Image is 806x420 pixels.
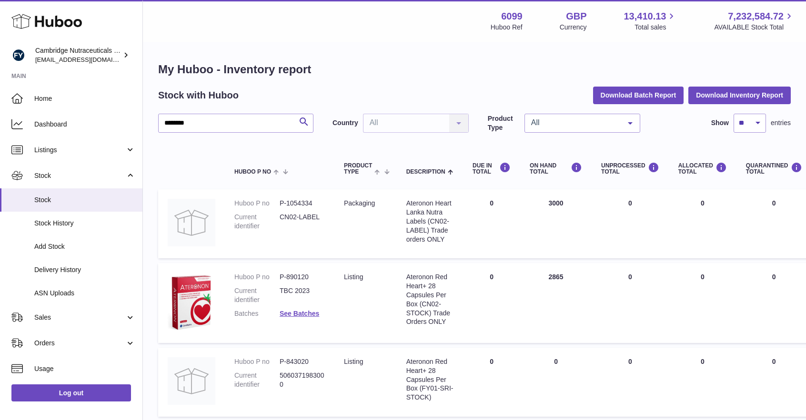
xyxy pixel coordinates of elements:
[280,286,325,304] dd: TBC 2023
[473,162,511,175] div: DUE IN TOTAL
[593,87,684,104] button: Download Batch Report
[34,265,135,274] span: Delivery History
[234,309,280,318] dt: Batches
[234,357,280,366] dt: Huboo P no
[771,118,791,127] span: entries
[601,162,659,175] div: UNPROCESSED Total
[168,199,215,246] img: product image
[746,162,802,175] div: QUARANTINED Total
[34,195,135,205] span: Stock
[714,10,795,32] a: 7,232,584.72 AVAILABLE Stock Total
[34,219,135,228] span: Stock History
[280,199,325,208] dd: P-1054334
[34,171,125,180] span: Stock
[158,62,791,77] h1: My Huboo - Inventory report
[501,10,523,23] strong: 6099
[406,199,453,244] div: Ateronon Heart Lanka Nutra Labels (CN02-LABEL) Trade orders ONLY
[344,163,372,175] span: Product Type
[688,87,791,104] button: Download Inventory Report
[234,169,271,175] span: Huboo P no
[529,118,621,127] span: All
[669,348,736,417] td: 0
[772,199,776,207] span: 0
[772,358,776,365] span: 0
[158,89,239,102] h2: Stock with Huboo
[34,364,135,373] span: Usage
[34,339,125,348] span: Orders
[332,118,358,127] label: Country
[168,273,215,331] img: product image
[34,289,135,298] span: ASN Uploads
[406,169,445,175] span: Description
[34,146,125,155] span: Listings
[234,371,280,389] dt: Current identifier
[566,10,586,23] strong: GBP
[11,48,26,62] img: huboo@camnutra.com
[463,189,520,258] td: 0
[624,10,677,32] a: 13,410.13 Total sales
[34,120,135,129] span: Dashboard
[772,273,776,281] span: 0
[344,273,363,281] span: listing
[234,286,280,304] dt: Current identifier
[406,357,453,402] div: Ateronon Red Heart+ 28 Capsules Per Box (FY01-SRI-STOCK)
[34,242,135,251] span: Add Stock
[280,273,325,282] dd: P-890120
[280,371,325,389] dd: 5060371983000
[35,46,121,64] div: Cambridge Nutraceuticals Ltd
[234,273,280,282] dt: Huboo P no
[168,357,215,405] img: product image
[234,199,280,208] dt: Huboo P no
[344,199,375,207] span: packaging
[491,23,523,32] div: Huboo Ref
[11,384,131,401] a: Log out
[280,213,325,231] dd: CN02-LABEL
[234,213,280,231] dt: Current identifier
[406,273,453,326] div: Ateronon Red Heart+ 28 Capsules Per Box (CN02-STOCK) Trade Orders ONLY
[592,189,669,258] td: 0
[520,263,592,343] td: 2865
[520,348,592,417] td: 0
[669,263,736,343] td: 0
[624,10,666,23] span: 13,410.13
[728,10,784,23] span: 7,232,584.72
[678,162,727,175] div: ALLOCATED Total
[488,114,520,132] label: Product Type
[592,263,669,343] td: 0
[520,189,592,258] td: 3000
[280,357,325,366] dd: P-843020
[560,23,587,32] div: Currency
[711,118,729,127] label: Show
[344,358,363,365] span: listing
[34,313,125,322] span: Sales
[530,162,582,175] div: ON HAND Total
[463,263,520,343] td: 0
[34,94,135,103] span: Home
[635,23,677,32] span: Total sales
[35,56,140,63] span: [EMAIL_ADDRESS][DOMAIN_NAME]
[669,189,736,258] td: 0
[280,310,319,317] a: See Batches
[592,348,669,417] td: 0
[714,23,795,32] span: AVAILABLE Stock Total
[463,348,520,417] td: 0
